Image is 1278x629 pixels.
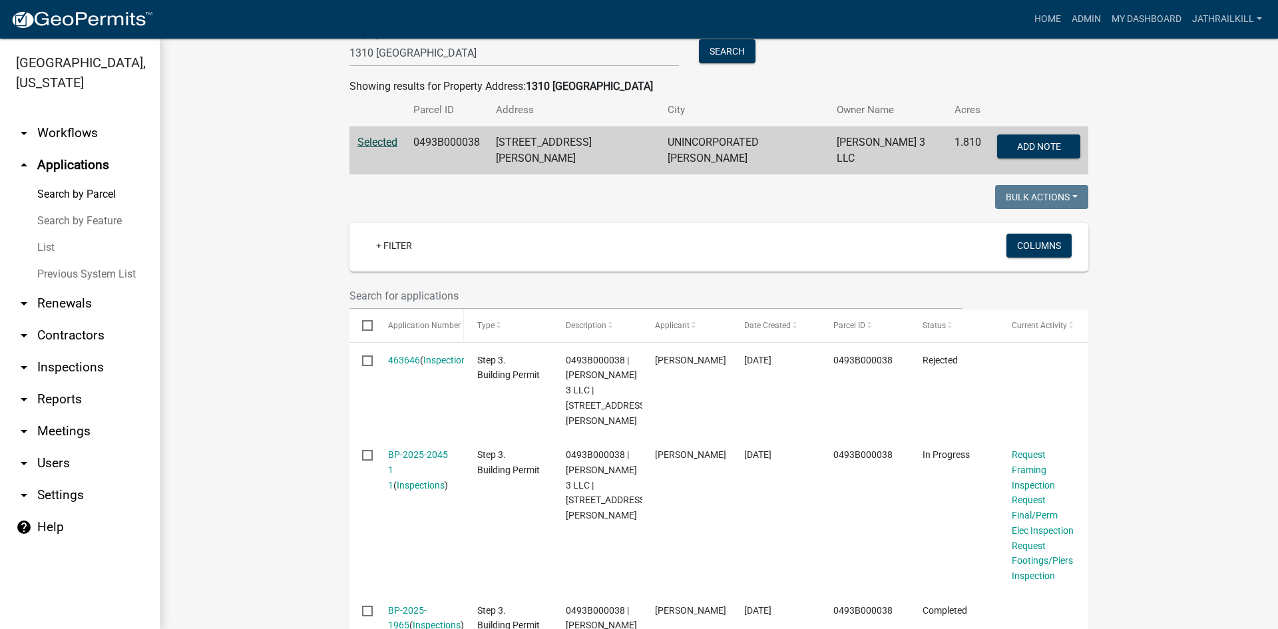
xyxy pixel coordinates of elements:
datatable-header-cell: Applicant [642,310,732,341]
i: arrow_drop_down [16,391,32,407]
i: help [16,519,32,535]
span: Description [566,321,606,330]
button: Search [699,39,755,63]
span: Pulkit Patel [655,449,726,460]
span: 0493B000038 | GE LAGRANGE 3 LLC | 1310 NEW FRANKLIN RD [566,355,648,426]
th: Address [488,95,660,126]
div: Showing results for Property Address: [349,79,1088,95]
i: arrow_drop_down [16,125,32,141]
a: Selected [357,136,397,148]
th: City [660,95,829,126]
span: Kim [655,355,726,365]
i: arrow_drop_down [16,296,32,312]
datatable-header-cell: Application Number [375,310,464,341]
i: arrow_drop_down [16,455,32,471]
div: ( ) [388,447,452,493]
td: 1.810 [947,126,989,175]
button: Bulk Actions [995,185,1088,209]
span: Melanie Bagley [655,605,726,616]
i: arrow_drop_down [16,327,32,343]
span: Application Number [388,321,461,330]
span: Step 3. Building Permit [477,355,540,381]
datatable-header-cell: Select [349,310,375,341]
span: 0493B000038 [833,355,893,365]
span: Rejected [923,355,958,365]
a: Admin [1066,7,1106,32]
datatable-header-cell: Type [464,310,553,341]
span: 08/14/2025 [744,355,771,365]
strong: 1310 [GEOGRAPHIC_DATA] [526,80,653,93]
span: 0493B000038 [833,605,893,616]
datatable-header-cell: Description [553,310,642,341]
datatable-header-cell: Date Created [732,310,821,341]
span: Applicant [655,321,690,330]
datatable-header-cell: Status [910,310,999,341]
td: 0493B000038 [405,126,488,175]
a: Request Final/Perm Elec Inspection [1012,495,1074,536]
a: + Filter [365,234,423,258]
span: 06/02/2025 [744,605,771,616]
td: [PERSON_NAME] 3 LLC [829,126,947,175]
a: Inspections [397,480,445,491]
span: Completed [923,605,967,616]
i: arrow_drop_up [16,157,32,173]
a: BP-2025-2045 1 1 [388,449,448,491]
th: Owner Name [829,95,947,126]
span: In Progress [923,449,970,460]
span: Step 3. Building Permit [477,449,540,475]
a: Request Footings/Piers Inspection [1012,540,1073,582]
span: Current Activity [1012,321,1067,330]
input: Search for applications [349,282,962,310]
a: My Dashboard [1106,7,1187,32]
a: 463646 [388,355,420,365]
a: Home [1029,7,1066,32]
button: Add Note [997,134,1080,158]
a: Request Framing Inspection [1012,449,1055,491]
th: Acres [947,95,989,126]
span: Status [923,321,946,330]
span: Type [477,321,495,330]
a: Inspections [423,355,471,365]
td: [STREET_ADDRESS][PERSON_NAME] [488,126,660,175]
datatable-header-cell: Current Activity [999,310,1088,341]
button: Columns [1006,234,1072,258]
datatable-header-cell: Parcel ID [821,310,910,341]
span: Add Note [1017,141,1061,152]
i: arrow_drop_down [16,423,32,439]
i: arrow_drop_down [16,487,32,503]
span: Parcel ID [833,321,865,330]
td: UNINCORPORATED [PERSON_NAME] [660,126,829,175]
span: Date Created [744,321,791,330]
div: ( ) [388,353,452,368]
th: Parcel ID [405,95,488,126]
i: arrow_drop_down [16,359,32,375]
span: 0493B000038 [833,449,893,460]
span: 06/10/2025 [744,449,771,460]
span: 0493B000038 | GE LAGRANGE 3 LLC | 1310 NEW FRANKLIN RD [566,449,648,521]
a: Jathrailkill [1187,7,1267,32]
